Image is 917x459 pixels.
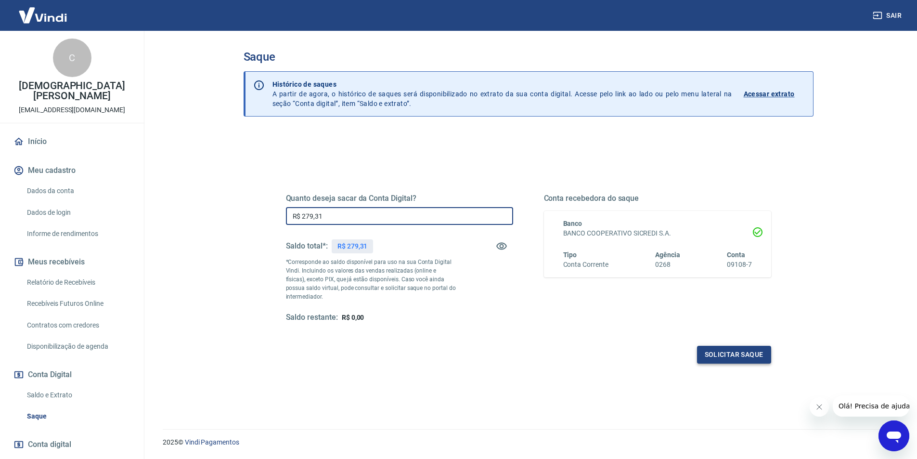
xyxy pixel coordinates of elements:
p: A partir de agora, o histórico de saques será disponibilizado no extrato da sua conta digital. Ac... [272,79,732,108]
div: C [53,39,91,77]
h5: Quanto deseja sacar da Conta Digital? [286,194,513,203]
span: Tipo [563,251,577,259]
span: Olá! Precisa de ajuda? [6,7,81,14]
a: Dados de login [23,203,132,223]
p: R$ 279,31 [337,241,368,251]
a: Acessar extrato [744,79,805,108]
span: R$ 0,00 [342,314,364,321]
h3: Saque [244,50,814,64]
a: Informe de rendimentos [23,224,132,244]
p: Acessar extrato [744,89,795,99]
p: *Corresponde ao saldo disponível para uso na sua Conta Digital Vindi. Incluindo os valores das ve... [286,258,456,301]
a: Vindi Pagamentos [185,438,239,446]
iframe: Mensagem da empresa [833,395,909,417]
p: 2025 © [163,437,894,447]
a: Início [12,131,132,152]
a: Recebíveis Futuros Online [23,294,132,314]
button: Sair [871,7,905,25]
h5: Saldo restante: [286,313,338,323]
a: Disponibilização de agenda [23,337,132,356]
button: Conta Digital [12,364,132,385]
h6: 09108-7 [727,260,752,270]
span: Agência [655,251,680,259]
iframe: Fechar mensagem [810,397,829,417]
h5: Conta recebedora do saque [544,194,771,203]
a: Saldo e Extrato [23,385,132,405]
a: Contratos com credores [23,315,132,335]
button: Meus recebíveis [12,251,132,273]
a: Saque [23,407,132,426]
h6: Conta Corrente [563,260,608,270]
button: Meu cadastro [12,160,132,181]
iframe: Botão para abrir a janela de mensagens [878,420,909,451]
span: Banco [563,220,582,227]
p: [DEMOGRAPHIC_DATA][PERSON_NAME] [8,81,136,101]
p: [EMAIL_ADDRESS][DOMAIN_NAME] [19,105,125,115]
a: Conta digital [12,434,132,455]
p: Histórico de saques [272,79,732,89]
span: Conta digital [28,438,71,451]
a: Dados da conta [23,181,132,201]
span: Conta [727,251,745,259]
h5: Saldo total*: [286,241,328,251]
h6: 0268 [655,260,680,270]
h6: BANCO COOPERATIVO SICREDI S.A. [563,228,752,238]
img: Vindi [12,0,74,30]
a: Relatório de Recebíveis [23,273,132,292]
button: Solicitar saque [697,346,771,364]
